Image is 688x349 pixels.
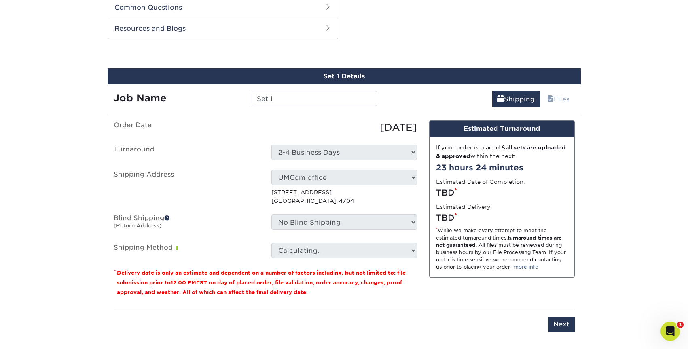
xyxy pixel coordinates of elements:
[108,68,581,84] div: Set 1 Details
[497,95,504,103] span: shipping
[108,18,338,39] h2: Resources and Blogs
[108,145,265,160] label: Turnaround
[677,322,684,328] span: 1
[108,120,265,135] label: Order Date
[492,91,540,107] a: Shipping
[114,92,166,104] strong: Job Name
[436,144,566,159] strong: all sets are uploaded & approved
[542,91,575,107] a: Files
[514,264,538,270] a: more info
[2,324,69,346] iframe: Google Customer Reviews
[265,120,423,135] div: [DATE]
[271,188,417,205] p: [STREET_ADDRESS] [GEOGRAPHIC_DATA]-4704
[117,270,406,295] small: Delivery date is only an estimate and dependent on a number of factors including, but not limited...
[114,223,162,229] small: (Return Address)
[436,203,492,211] label: Estimated Delivery:
[548,317,575,332] input: Next
[252,91,377,106] input: Enter a job name
[108,214,265,233] label: Blind Shipping
[108,243,265,258] label: Shipping Method
[436,227,568,271] div: While we make every attempt to meet the estimated turnaround times; . All files must be reviewed ...
[436,187,568,199] div: TBD
[108,170,265,205] label: Shipping Address
[436,212,568,224] div: TBD
[430,121,574,137] div: Estimated Turnaround
[436,162,568,174] div: 23 hours 24 minutes
[436,143,568,160] div: If your order is placed & within the next:
[660,322,680,341] iframe: Intercom live chat
[436,178,525,186] label: Estimated Date of Completion:
[171,280,196,286] span: 12:00 PM
[547,95,554,103] span: files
